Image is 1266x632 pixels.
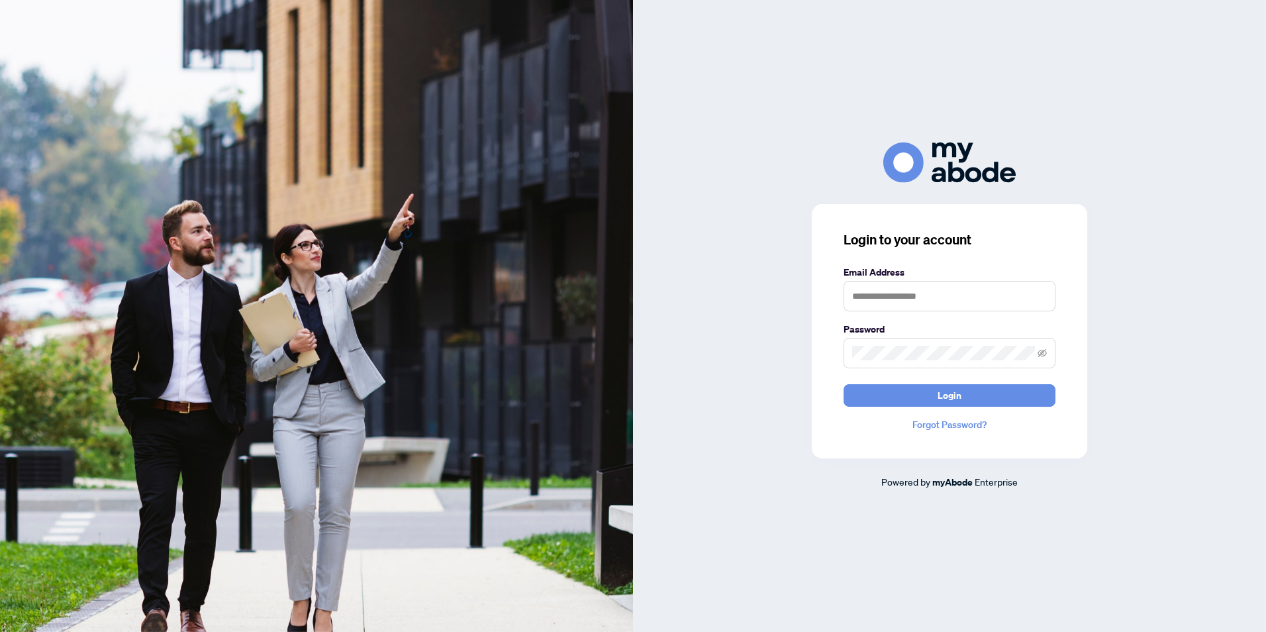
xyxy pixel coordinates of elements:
a: myAbode [932,475,973,490]
button: Login [844,384,1055,407]
span: Enterprise [975,476,1018,488]
span: eye-invisible [1038,348,1047,358]
span: Powered by [881,476,930,488]
label: Password [844,322,1055,337]
h3: Login to your account [844,231,1055,249]
img: ma-logo [883,142,1016,183]
span: Login [938,385,961,406]
label: Email Address [844,265,1055,280]
a: Forgot Password? [844,417,1055,432]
